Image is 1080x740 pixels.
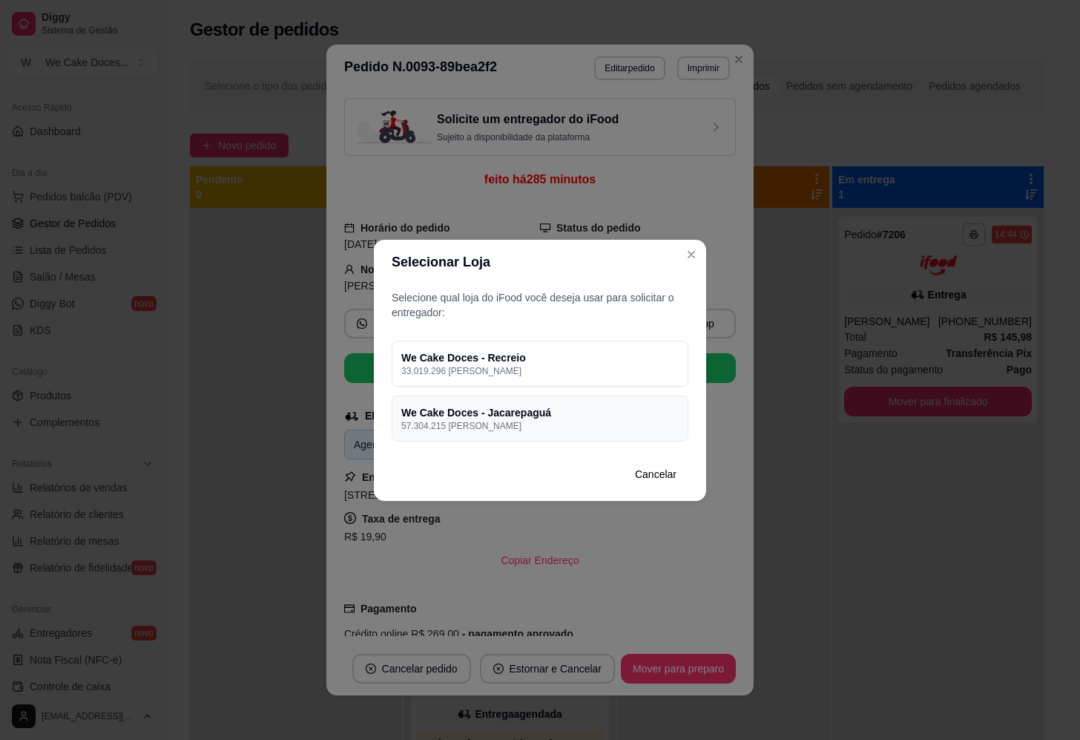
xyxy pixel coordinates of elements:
[623,459,688,489] button: Cancelar
[374,240,706,284] header: Selecionar Loja
[401,365,679,377] p: 33.019.296 [PERSON_NAME]
[401,350,679,365] h4: We Cake Doces - Recreio
[401,405,679,420] h4: We Cake Doces - Jacarepaguá
[401,420,679,432] p: 57.304.215 [PERSON_NAME]
[392,290,688,320] p: Selecione qual loja do iFood você deseja usar para solicitar o entregador:
[679,243,703,266] button: Close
